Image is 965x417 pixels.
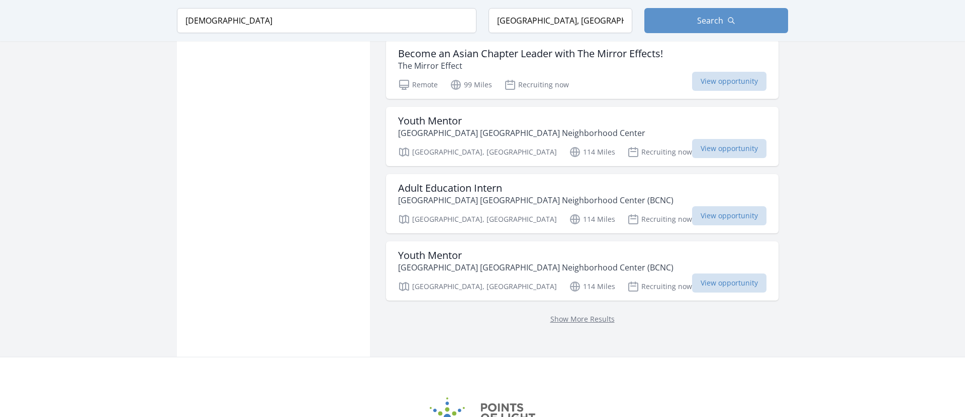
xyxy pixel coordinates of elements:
p: [GEOGRAPHIC_DATA] [GEOGRAPHIC_DATA] Neighborhood Center (BCNC) [398,261,673,273]
a: Show More Results [550,314,615,324]
p: 99 Miles [450,79,492,91]
a: Adult Education Intern [GEOGRAPHIC_DATA] [GEOGRAPHIC_DATA] Neighborhood Center (BCNC) [GEOGRAPHIC... [386,174,779,233]
h3: Adult Education Intern [398,182,673,194]
a: Youth Mentor [GEOGRAPHIC_DATA] [GEOGRAPHIC_DATA] Neighborhood Center (BCNC) [GEOGRAPHIC_DATA], [G... [386,241,779,301]
h3: Youth Mentor [398,249,673,261]
span: View opportunity [692,72,766,91]
p: Recruiting now [504,79,569,91]
p: [GEOGRAPHIC_DATA], [GEOGRAPHIC_DATA] [398,281,557,293]
span: View opportunity [692,206,766,225]
p: [GEOGRAPHIC_DATA], [GEOGRAPHIC_DATA] [398,213,557,225]
button: Search [644,8,788,33]
p: Recruiting now [627,281,692,293]
p: [GEOGRAPHIC_DATA], [GEOGRAPHIC_DATA] [398,146,557,158]
p: The Mirror Effect [398,60,663,72]
h3: Become an Asian Chapter Leader with The Mirror Effects! [398,48,663,60]
p: Remote [398,79,438,91]
span: View opportunity [692,139,766,158]
input: Location [489,8,632,33]
a: Become an Asian Chapter Leader with The Mirror Effects! The Mirror Effect Remote 99 Miles Recruit... [386,40,779,99]
p: Recruiting now [627,213,692,225]
p: 114 Miles [569,146,615,158]
p: 114 Miles [569,213,615,225]
p: 114 Miles [569,281,615,293]
h3: Youth Mentor [398,115,645,127]
span: Search [697,15,723,27]
p: [GEOGRAPHIC_DATA] [GEOGRAPHIC_DATA] Neighborhood Center [398,127,645,139]
input: Keyword [177,8,476,33]
a: Youth Mentor [GEOGRAPHIC_DATA] [GEOGRAPHIC_DATA] Neighborhood Center [GEOGRAPHIC_DATA], [GEOGRAPH... [386,107,779,166]
p: [GEOGRAPHIC_DATA] [GEOGRAPHIC_DATA] Neighborhood Center (BCNC) [398,194,673,206]
span: View opportunity [692,273,766,293]
p: Recruiting now [627,146,692,158]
